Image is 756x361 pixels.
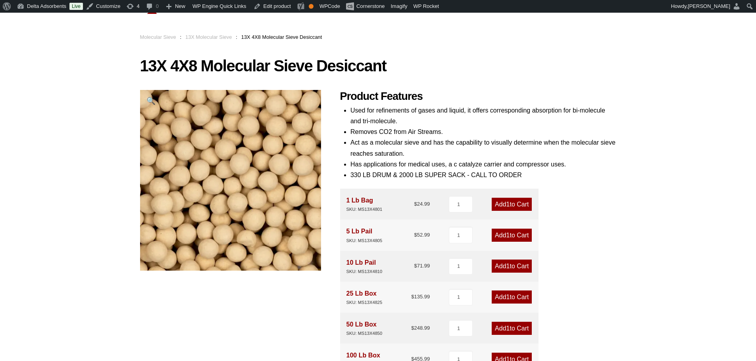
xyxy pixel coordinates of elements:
[414,232,430,238] bdi: 52.99
[350,126,616,137] li: Removes CO2 from Air Streams.
[346,299,383,306] div: SKU: MS13X4825
[411,325,414,331] span: $
[236,34,237,40] span: :
[506,232,510,239] span: 1
[411,325,430,331] bdi: 248.99
[414,201,430,207] bdi: 24.99
[140,34,176,40] a: Molecular Sieve
[688,3,730,9] span: [PERSON_NAME]
[140,90,162,112] a: View full-screen image gallery
[346,237,383,244] div: SKU: MS13X4805
[492,290,532,304] a: Add1to Cart
[414,232,417,238] span: $
[346,226,383,244] div: 5 Lb Pail
[350,159,616,170] li: Has applications for medical uses, a c catalyze carrier and compressor uses.
[414,263,430,269] bdi: 71.99
[506,325,510,332] span: 1
[492,260,532,273] a: Add1to Cart
[350,170,616,180] li: 330 LB DRUM & 2000 LB SUPER SACK - CALL TO ORDER
[411,294,430,300] bdi: 135.99
[69,3,83,10] a: Live
[350,137,616,159] li: Act as a molecular sieve and has the capability to visually determine when the molecular sieve re...
[346,206,383,213] div: SKU: MS13X4801
[241,34,322,40] span: 13X 4X8 Molecular Sieve Desiccant
[492,198,532,211] a: Add1to Cart
[411,294,414,300] span: $
[346,195,383,213] div: 1 Lb Bag
[185,34,232,40] a: 13X Molecular Sieve
[340,90,616,103] h2: Product Features
[346,330,383,337] div: SKU: MS13X4850
[346,319,383,337] div: 50 Lb Box
[140,57,616,74] h1: 13X 4X8 Molecular Sieve Desiccant
[146,97,156,105] span: 🔍
[346,288,383,306] div: 25 Lb Box
[414,201,417,207] span: $
[180,34,182,40] span: :
[350,105,616,126] li: Used for refinements of gases and liquid, it offers corresponding absorption for bi-molecule and ...
[414,263,417,269] span: $
[506,294,510,300] span: 1
[346,257,383,275] div: 10 Lb Pail
[492,322,532,335] a: Add1to Cart
[309,4,314,9] div: OK
[346,268,383,275] div: SKU: MS13X4810
[492,229,532,242] a: Add1to Cart
[506,201,510,208] span: 1
[506,263,510,269] span: 1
